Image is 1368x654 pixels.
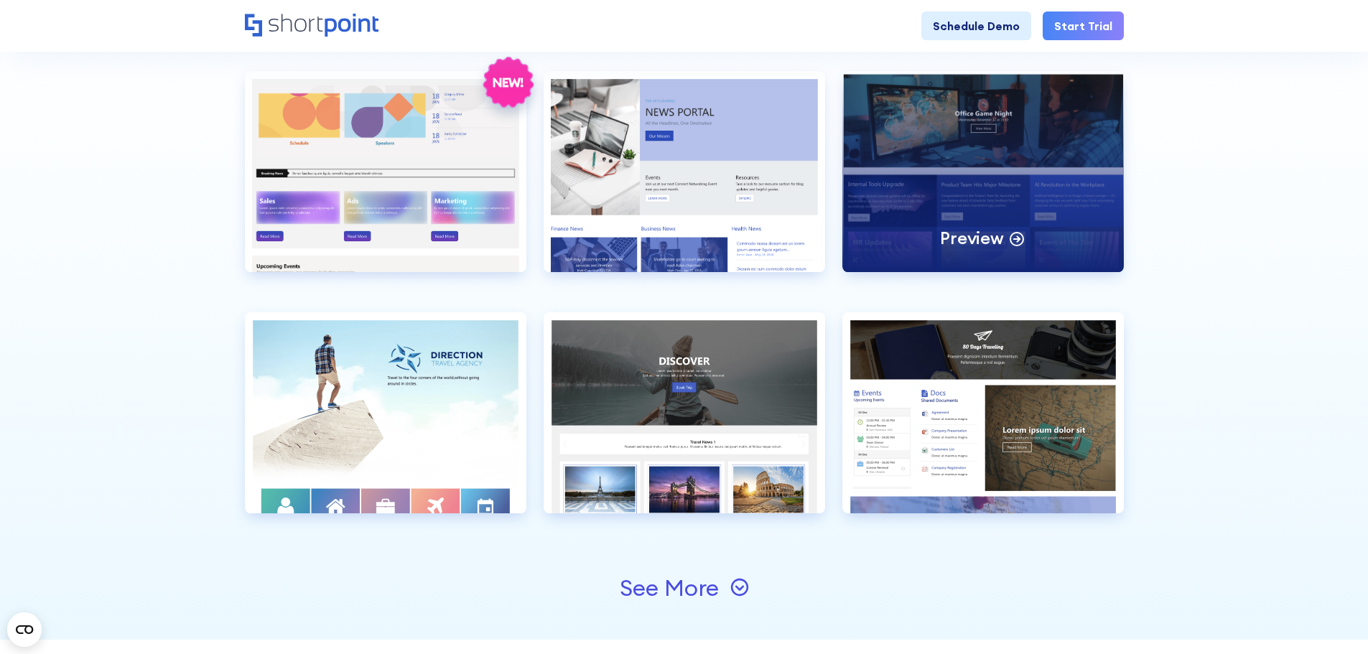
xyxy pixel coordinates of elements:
a: Schedule Demo [921,11,1031,40]
div: See More [620,576,719,599]
p: Preview [940,227,1003,249]
a: News Portal 3 [245,312,526,536]
iframe: Chat Widget [1296,585,1368,654]
a: News Portal 4 [544,312,825,536]
a: Start Trial [1043,11,1124,40]
a: News Portal 2Preview [842,71,1124,295]
a: Home [245,14,378,38]
a: News Portal 5 [842,312,1124,536]
a: News Portal 1 [544,71,825,295]
button: Open CMP widget [7,612,42,647]
a: Marketing 2 [245,71,526,295]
